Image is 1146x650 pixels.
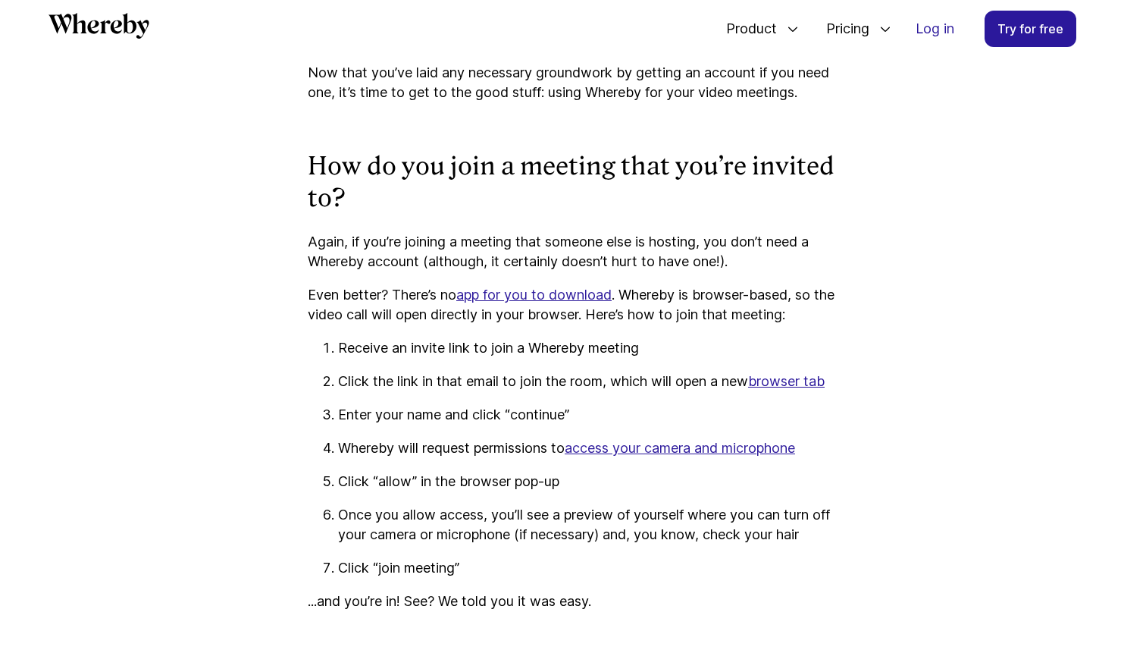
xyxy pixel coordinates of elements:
span: Product [711,4,781,54]
p: Again, if you’re joining a meeting that someone else is hosting, you don’t need a Whereby account... [308,232,838,272]
p: Once you allow access, you’ll see a preview of yourself where you can turn off your camera or mic... [338,505,838,545]
span: Pricing [811,4,873,54]
p: ...and you’re in! See? We told you it was easy. [308,592,838,611]
p: Whereby will request permissions to [338,438,838,458]
a: access your camera and microphone [565,440,795,456]
p: Click “join meeting” [338,558,838,578]
a: Log in [903,11,966,46]
p: Click “allow” in the browser pop-up [338,472,838,491]
svg: Whereby [49,13,149,39]
p: Click the link in that email to join the room, which will open a new [338,372,838,391]
strong: How do you join a meeting that you’re invited to? [308,152,834,212]
p: Receive an invite link to join a Whereby meeting [338,338,838,358]
a: Try for free [985,11,1076,47]
a: Whereby [49,13,149,44]
a: app for you to download [456,287,612,303]
a: browser tab [748,373,825,389]
p: Enter your name and click “continue” [338,405,838,425]
p: Even better? There’s no . Whereby is browser-based, so the video call will open directly in your ... [308,285,838,325]
p: Now that you’ve laid any necessary groundwork by getting an account if you need one, it’s time to... [308,63,838,102]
